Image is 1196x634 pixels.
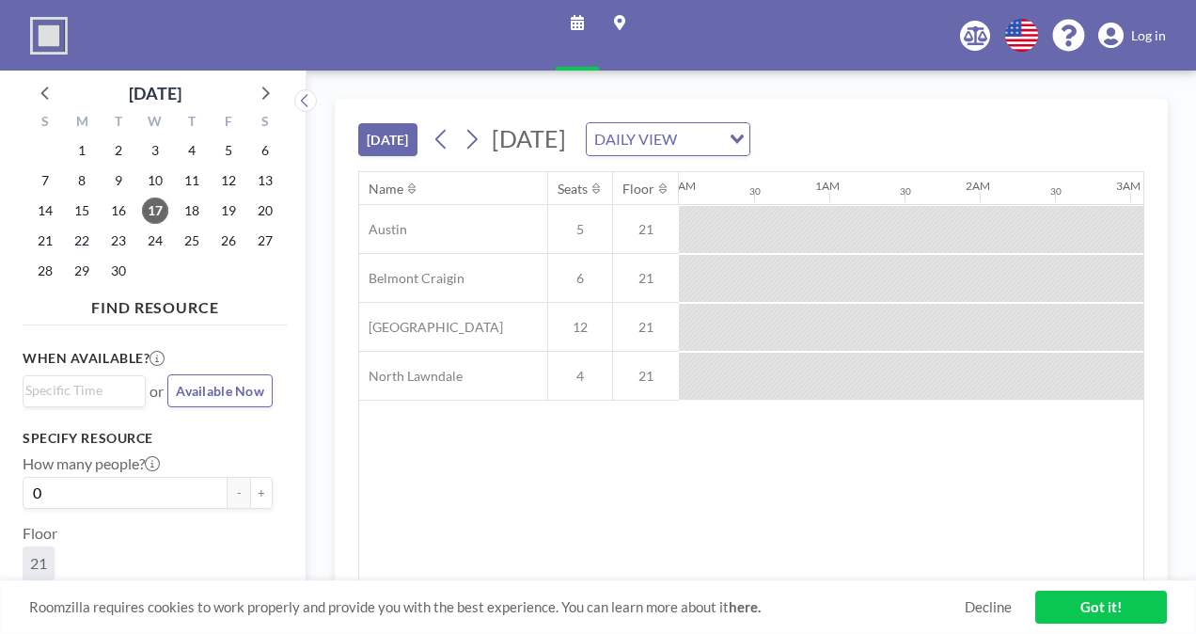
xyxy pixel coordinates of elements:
span: DAILY VIEW [590,127,681,151]
span: Wednesday, September 10, 2025 [142,167,168,194]
span: Thursday, September 11, 2025 [179,167,205,194]
label: Floor [23,524,57,543]
div: 30 [900,185,911,198]
button: Available Now [167,374,273,407]
span: Saturday, September 20, 2025 [252,198,278,224]
button: [DATE] [358,123,417,156]
span: Saturday, September 27, 2025 [252,228,278,254]
span: Friday, September 12, 2025 [215,167,242,194]
div: W [137,111,174,135]
span: Saturday, September 13, 2025 [252,167,278,194]
span: 21 [30,554,47,573]
img: organization-logo [30,17,68,55]
button: + [250,477,273,509]
a: Decline [965,598,1012,616]
div: Name [369,181,403,198]
a: Log in [1098,23,1166,49]
span: Austin [359,221,407,238]
div: Floor [622,181,654,198]
div: S [246,111,283,135]
span: Tuesday, September 30, 2025 [105,258,132,284]
h3: Specify resource [23,430,273,447]
div: Seats [558,181,588,198]
span: Monday, September 15, 2025 [69,198,95,224]
button: - [228,477,250,509]
div: Search for option [24,376,145,404]
span: 21 [613,221,679,238]
div: 3AM [1116,179,1141,193]
div: M [64,111,101,135]
a: Got it! [1035,591,1167,624]
span: Wednesday, September 17, 2025 [142,198,168,224]
span: North Lawndale [359,368,463,385]
span: 21 [613,368,679,385]
input: Search for option [683,127,718,151]
div: T [101,111,137,135]
span: Wednesday, September 24, 2025 [142,228,168,254]
span: Sunday, September 14, 2025 [32,198,58,224]
span: Log in [1131,27,1166,44]
span: Thursday, September 18, 2025 [179,198,205,224]
div: 30 [749,185,761,198]
span: Sunday, September 21, 2025 [32,228,58,254]
span: Tuesday, September 2, 2025 [105,137,132,164]
div: T [173,111,210,135]
span: Thursday, September 25, 2025 [179,228,205,254]
span: Available Now [176,383,264,399]
span: Monday, September 22, 2025 [69,228,95,254]
span: 5 [548,221,612,238]
div: 30 [1050,185,1062,198]
div: 2AM [966,179,990,193]
span: 21 [613,270,679,287]
span: Tuesday, September 9, 2025 [105,167,132,194]
span: Sunday, September 7, 2025 [32,167,58,194]
span: Thursday, September 4, 2025 [179,137,205,164]
span: Tuesday, September 16, 2025 [105,198,132,224]
span: or [149,382,164,401]
label: How many people? [23,454,160,473]
div: Search for option [587,123,749,155]
input: Search for option [25,380,134,401]
span: [GEOGRAPHIC_DATA] [359,319,503,336]
span: Roomzilla requires cookies to work properly and provide you with the best experience. You can lea... [29,598,965,616]
span: Saturday, September 6, 2025 [252,137,278,164]
span: [DATE] [492,124,566,152]
div: 12AM [665,179,696,193]
span: Sunday, September 28, 2025 [32,258,58,284]
div: [DATE] [129,80,181,106]
div: F [210,111,246,135]
span: Belmont Craigin [359,270,464,287]
a: here. [729,598,761,615]
h4: FIND RESOURCE [23,291,288,317]
div: S [27,111,64,135]
span: 6 [548,270,612,287]
span: Friday, September 26, 2025 [215,228,242,254]
div: 1AM [815,179,840,193]
span: Monday, September 1, 2025 [69,137,95,164]
span: Wednesday, September 3, 2025 [142,137,168,164]
span: Friday, September 5, 2025 [215,137,242,164]
span: Tuesday, September 23, 2025 [105,228,132,254]
span: 12 [548,319,612,336]
span: Friday, September 19, 2025 [215,198,242,224]
span: Monday, September 8, 2025 [69,167,95,194]
span: 21 [613,319,679,336]
span: Monday, September 29, 2025 [69,258,95,284]
span: 4 [548,368,612,385]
